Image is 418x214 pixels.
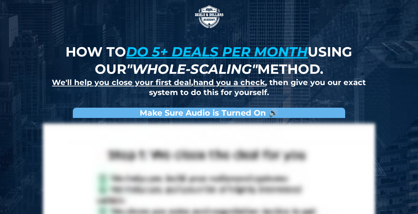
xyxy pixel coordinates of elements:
u: hand you a check [193,78,265,87]
u: do 5+ deals per month [126,44,308,60]
em: "whole-scaling" [126,61,257,77]
strong: , , then give you our exact system to do this for yourself. [52,78,366,97]
u: We'll help you close your first deal [52,78,191,87]
strong: How to using our method. [66,44,352,77]
strong: Make Sure Audio is Turned On 🔊 [140,108,278,118]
